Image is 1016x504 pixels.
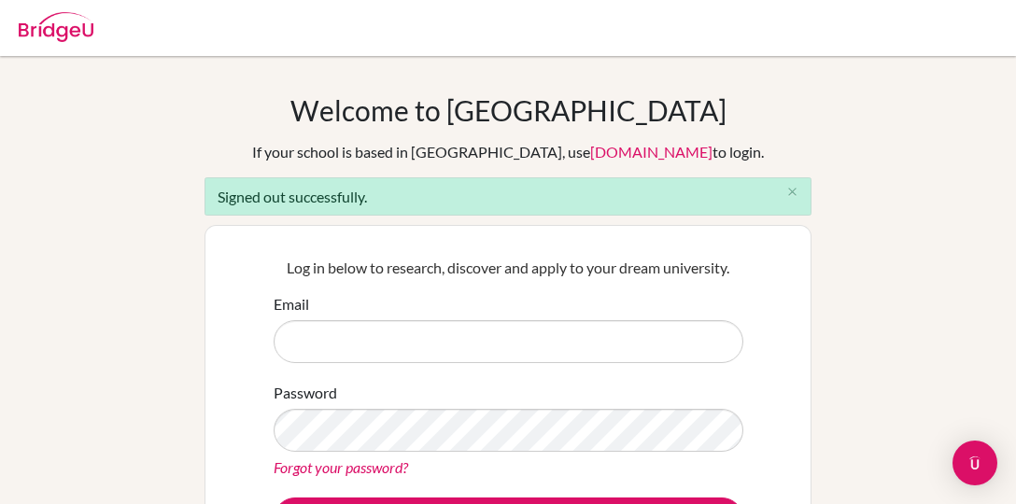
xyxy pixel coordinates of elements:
[952,441,997,485] div: Open Intercom Messenger
[590,143,713,161] a: [DOMAIN_NAME]
[274,382,337,404] label: Password
[19,12,93,42] img: Bridge-U
[274,293,309,315] label: Email
[205,177,811,216] div: Signed out successfully.
[252,141,764,163] div: If your school is based in [GEOGRAPHIC_DATA], use to login.
[290,93,727,127] h1: Welcome to [GEOGRAPHIC_DATA]
[785,185,799,199] i: close
[274,458,408,476] a: Forgot your password?
[773,178,811,206] button: Close
[274,257,743,279] p: Log in below to research, discover and apply to your dream university.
